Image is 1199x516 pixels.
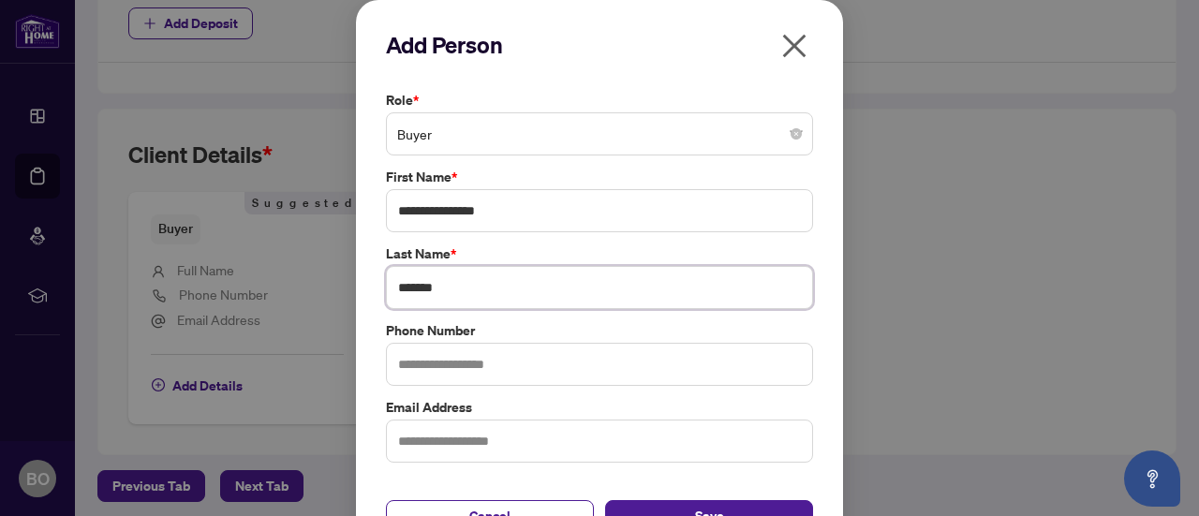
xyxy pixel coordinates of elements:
label: Phone Number [386,320,813,341]
h2: Add Person [386,30,813,60]
label: Email Address [386,397,813,418]
label: First Name [386,167,813,187]
span: Buyer [397,116,802,152]
button: Open asap [1124,450,1180,507]
span: close-circle [791,128,802,140]
span: close [779,31,809,61]
label: Last Name [386,243,813,264]
label: Role [386,90,813,111]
